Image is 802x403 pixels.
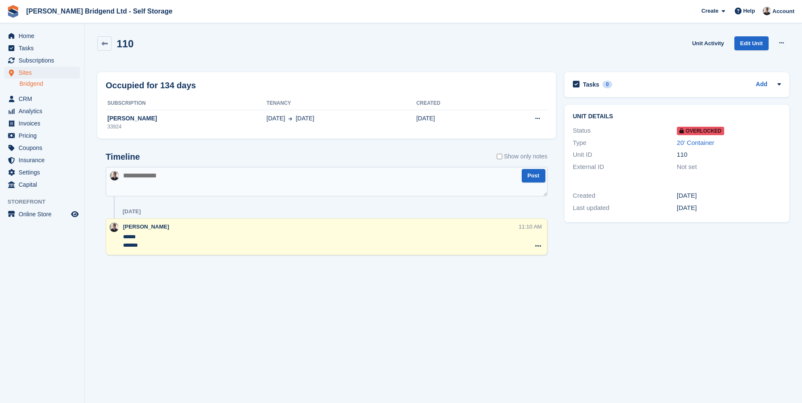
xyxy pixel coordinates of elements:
[497,152,502,161] input: Show only notes
[573,113,781,120] h2: Unit details
[19,67,69,79] span: Sites
[19,54,69,66] span: Subscriptions
[19,130,69,142] span: Pricing
[106,79,196,92] h2: Occupied for 134 days
[583,81,599,88] h2: Tasks
[573,191,677,201] div: Created
[19,80,80,88] a: Bridgend
[689,36,727,50] a: Unit Activity
[4,154,80,166] a: menu
[573,126,677,136] div: Status
[4,179,80,191] a: menu
[416,97,492,110] th: Created
[677,203,781,213] div: [DATE]
[4,42,80,54] a: menu
[106,114,266,123] div: [PERSON_NAME]
[296,114,314,123] span: [DATE]
[19,93,69,105] span: CRM
[4,142,80,154] a: menu
[109,223,119,232] img: Rhys Jones
[19,142,69,154] span: Coupons
[519,223,542,231] div: 11:10 AM
[4,67,80,79] a: menu
[19,42,69,54] span: Tasks
[602,81,612,88] div: 0
[4,208,80,220] a: menu
[70,209,80,219] a: Preview store
[4,166,80,178] a: menu
[23,4,176,18] a: [PERSON_NAME] Bridgend Ltd - Self Storage
[106,97,266,110] th: Subscription
[123,223,169,230] span: [PERSON_NAME]
[4,93,80,105] a: menu
[677,191,781,201] div: [DATE]
[19,105,69,117] span: Analytics
[416,110,492,135] td: [DATE]
[522,169,545,183] button: Post
[106,123,266,131] div: 33924
[123,208,141,215] div: [DATE]
[573,150,677,160] div: Unit ID
[701,7,718,15] span: Create
[743,7,755,15] span: Help
[772,7,794,16] span: Account
[756,80,767,90] a: Add
[573,203,677,213] div: Last updated
[4,130,80,142] a: menu
[19,208,69,220] span: Online Store
[110,171,119,180] img: Rhys Jones
[4,30,80,42] a: menu
[677,139,714,146] a: 20' Container
[19,117,69,129] span: Invoices
[19,166,69,178] span: Settings
[4,117,80,129] a: menu
[19,179,69,191] span: Capital
[117,38,134,49] h2: 110
[763,7,771,15] img: Rhys Jones
[677,127,724,135] span: Overlocked
[266,97,416,110] th: Tenancy
[734,36,769,50] a: Edit Unit
[497,152,547,161] label: Show only notes
[4,54,80,66] a: menu
[677,150,781,160] div: 110
[573,162,677,172] div: External ID
[7,5,19,18] img: stora-icon-8386f47178a22dfd0bd8f6a31ec36ba5ce8667c1dd55bd0f319d3a0aa187defe.svg
[4,105,80,117] a: menu
[677,162,781,172] div: Not set
[266,114,285,123] span: [DATE]
[19,154,69,166] span: Insurance
[19,30,69,42] span: Home
[8,198,84,206] span: Storefront
[106,152,140,162] h2: Timeline
[573,138,677,148] div: Type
